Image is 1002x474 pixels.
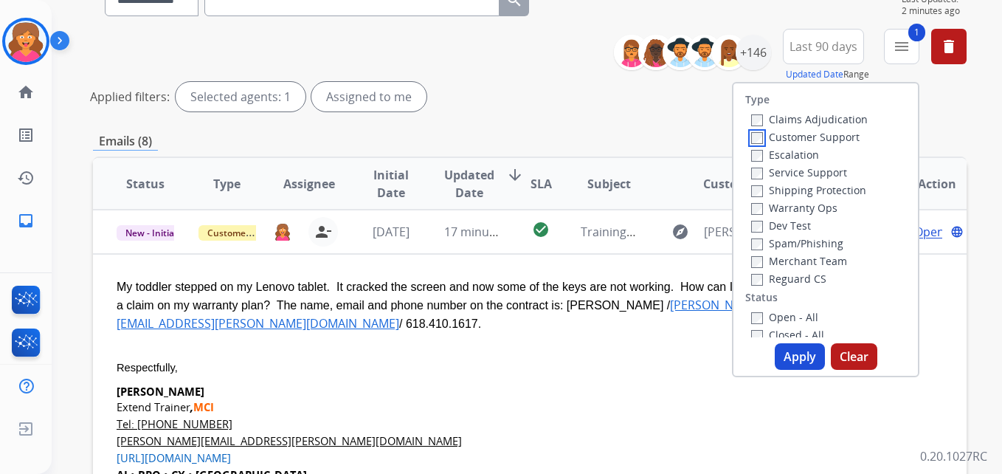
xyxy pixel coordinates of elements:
input: Shipping Protection [751,185,763,197]
u: [PERSON_NAME][EMAIL_ADDRESS][PERSON_NAME][DOMAIN_NAME] [117,433,462,448]
span: Assignee [283,175,335,193]
label: Service Support [751,165,847,179]
img: agent-avatar [274,223,291,240]
span: Customer Support [198,225,294,241]
button: 1 [884,29,919,64]
label: Claims Adjudication [751,112,868,126]
span: New - Initial [117,225,185,241]
p: 0.20.1027RC [920,447,987,465]
mat-icon: delete [940,38,958,55]
label: Dev Test [751,219,811,233]
img: avatar [5,21,46,62]
u: Tel: [PHONE_NUMBER] [117,416,232,431]
button: Updated Date [786,69,843,80]
mat-icon: person_remove [314,223,332,241]
input: Claims Adjudication [751,114,763,126]
b: [PERSON_NAME] [117,384,204,399]
label: Merchant Team [751,254,847,268]
span: Open [914,223,944,241]
input: Dev Test [751,221,763,233]
button: Last 90 days [783,29,864,64]
mat-icon: menu [893,38,911,55]
input: Closed - All [751,330,763,342]
div: +146 [736,35,771,70]
span: Subject [587,175,631,193]
mat-icon: home [17,83,35,101]
th: Action [885,158,967,210]
span: Last 90 days [789,44,857,49]
button: Apply [775,343,825,370]
label: Customer Support [751,130,860,144]
input: Open - All [751,312,763,324]
input: Merchant Team [751,256,763,268]
span: 2 minutes ago [902,5,967,17]
div: Assigned to me [311,82,426,111]
mat-icon: arrow_downward [506,166,524,184]
span: 1 [908,24,925,41]
label: Type [745,92,770,107]
mat-icon: history [17,169,35,187]
input: Warranty Ops [751,203,763,215]
mat-icon: inbox [17,212,35,230]
label: Warranty Ops [751,201,837,215]
label: Escalation [751,148,819,162]
i: , [190,399,193,414]
input: Escalation [751,150,763,162]
mat-icon: explore [671,223,689,241]
span: Customer [703,175,761,193]
div: Respectfully, [117,362,779,374]
input: Spam/Phishing [751,238,763,250]
a: [URL][DOMAIN_NAME] [117,450,231,465]
label: Closed - All [751,328,824,342]
input: Customer Support [751,132,763,144]
label: Spam/Phishing [751,236,843,250]
span: [DATE] [373,224,410,240]
span: [PERSON_NAME][EMAIL_ADDRESS][PERSON_NAME][DOMAIN_NAME] [704,223,778,241]
span: Training Live Sim: Do Not Assign ([PERSON_NAME]) [581,224,861,240]
span: Type [213,175,241,193]
span: Range [786,68,869,80]
span: 17 minutes ago [444,224,530,240]
p: Emails (8) [93,132,158,151]
mat-icon: check_circle [532,221,550,238]
input: Service Support [751,168,763,179]
input: Reguard CS [751,274,763,286]
a: MCI [193,399,214,414]
span: Updated Date [444,166,494,202]
span: Initial Date [362,166,420,202]
mat-icon: list_alt [17,126,35,144]
label: Status [745,290,778,305]
label: Shipping Protection [751,183,866,197]
mat-icon: language [950,225,964,238]
label: Reguard CS [751,272,826,286]
button: Clear [831,343,877,370]
span: Status [126,175,165,193]
span: Extend Trainer [117,399,193,414]
div: My toddler stepped on my Lenovo tablet. It cracked the screen and now some of the keys are not wo... [117,278,779,333]
div: Selected agents: 1 [176,82,305,111]
span: SLA [531,175,552,193]
p: Applied filters: [90,88,170,106]
label: Open - All [751,310,818,324]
